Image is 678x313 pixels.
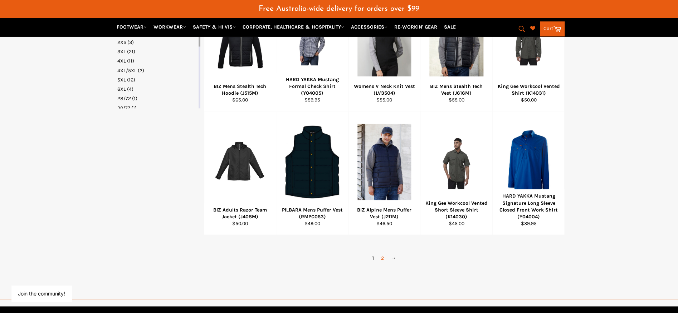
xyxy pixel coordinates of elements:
a: BIZ Alpine Mens Puffer Vest (J211M)BIZ Alpine Mens Puffer Vest (J211M)$46.50 [348,111,420,235]
button: Join the community! [18,290,65,297]
span: 4XL/5XL [117,68,137,74]
a: 28/72 [117,95,197,102]
span: (3) [127,39,134,45]
a: King Gee Workcool Vented Short Sleeve Shirt (K14030)King Gee Workcool Vented Short Sleeve Shirt (... [420,111,492,235]
div: Womens V Neck Knit Vest (LV3504) [353,83,416,97]
a: BIZ Adults Razor Team Jacket (J408M)BIZ Adults Razor Team Jacket (J408M)$50.00 [204,111,276,235]
span: 3XL [117,49,126,55]
span: 6XL [117,86,126,92]
span: (11) [127,58,134,64]
div: HARD YAKKA Mustang Signature Long Sleeve Closed Front Work Shirt (Y04004) [497,193,560,220]
div: BIZ Alpine Mens Puffer Vest (J211M) [353,207,416,220]
span: (4) [127,86,133,92]
a: HARD YAKKA Mustang Signature Long Sleeve Closed Front Work Shirt (Y04004)HARD YAKKA Mustang Signa... [492,111,565,235]
div: HARD YAKKA Mustang Formal Check Shirt (Y04005) [281,76,344,97]
div: BIZ Adults Razor Team Jacket (J408M) [209,207,272,220]
span: 28/72 [117,95,131,101]
a: 4XL [117,58,197,64]
span: (2) [138,68,144,74]
a: Cart [540,21,565,36]
a: SAFETY & HI VIS [190,21,239,33]
div: BIZ Mens Stealth Tech Hoodie (J515M) [209,83,272,97]
span: 30/77 [117,105,130,111]
a: 2XS [117,39,197,46]
span: Free Australia-wide delivery for orders over $99 [259,5,419,13]
a: 3XL [117,48,197,55]
a: 4XL/5XL [117,67,197,74]
a: RE-WORKIN' GEAR [391,21,440,33]
span: 5XL [117,77,126,83]
div: BIZ Mens Stealth Tech Vest (J616M) [425,83,488,97]
span: (16) [127,77,135,83]
span: 1 [369,253,377,263]
span: (1) [132,95,137,101]
div: King Gee Workcool Vented Shirt (K14031) [497,83,560,97]
a: PILBARA Mens Puffer Vest (RMPC053)PILBARA Mens Puffer Vest (RMPC053)$49.00 [276,111,348,235]
a: 5XL [117,76,197,83]
span: 4XL [117,58,126,64]
a: CORPORATE, HEALTHCARE & HOSPITALITY [240,21,347,33]
a: FOOTWEAR [114,21,150,33]
span: (21) [127,49,135,55]
a: SALE [441,21,459,33]
a: 6XL [117,86,197,93]
div: PILBARA Mens Puffer Vest (RMPC053) [281,207,344,220]
a: WORKWEAR [151,21,189,33]
a: ACCESSORIES [348,21,390,33]
span: (1) [131,105,137,111]
div: King Gee Workcool Vented Short Sleeve Shirt (K14030) [425,200,488,220]
a: 30/77 [117,105,197,111]
a: 2 [377,253,387,263]
a: → [387,253,400,263]
span: 2XS [117,39,126,45]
